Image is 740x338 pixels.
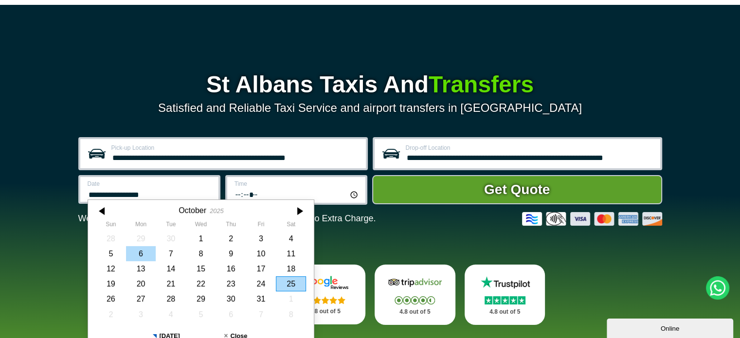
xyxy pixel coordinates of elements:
[156,221,186,231] th: Tuesday
[78,73,662,96] h1: St Albans Taxis And
[156,307,186,322] div: 04 November 2025
[179,206,206,215] div: October
[296,275,354,290] img: Google
[246,291,276,306] div: 31 October 2025
[88,181,213,187] label: Date
[276,246,306,261] div: 11 October 2025
[216,291,246,306] div: 30 October 2025
[607,317,735,338] iframe: chat widget
[96,307,126,322] div: 02 November 2025
[126,307,156,322] div: 03 November 2025
[126,276,156,291] div: 20 October 2025
[186,276,216,291] div: 22 October 2025
[522,212,662,226] img: Credit And Debit Cards
[305,296,345,304] img: Stars
[186,221,216,231] th: Wednesday
[276,231,306,246] div: 04 October 2025
[96,291,126,306] div: 26 October 2025
[285,265,365,324] a: Google Stars 4.8 out of 5
[386,275,444,290] img: Tripadvisor
[385,306,445,318] p: 4.8 out of 5
[78,101,662,115] p: Satisfied and Reliable Taxi Service and airport transfers in [GEOGRAPHIC_DATA]
[246,221,276,231] th: Friday
[276,307,306,322] div: 08 November 2025
[186,246,216,261] div: 08 October 2025
[375,265,455,325] a: Tripadvisor Stars 4.8 out of 5
[186,291,216,306] div: 29 October 2025
[406,145,654,151] label: Drop-off Location
[96,261,126,276] div: 12 October 2025
[246,307,276,322] div: 07 November 2025
[156,231,186,246] div: 30 September 2025
[156,291,186,306] div: 28 October 2025
[429,71,534,97] span: Transfers
[96,246,126,261] div: 05 October 2025
[395,296,435,304] img: Stars
[216,307,246,322] div: 06 November 2025
[246,246,276,261] div: 10 October 2025
[186,231,216,246] div: 01 October 2025
[126,221,156,231] th: Monday
[216,221,246,231] th: Thursday
[476,275,534,290] img: Trustpilot
[372,175,662,204] button: Get Quote
[216,276,246,291] div: 23 October 2025
[276,261,306,276] div: 18 October 2025
[276,221,306,231] th: Saturday
[246,276,276,291] div: 24 October 2025
[485,296,525,304] img: Stars
[111,145,360,151] label: Pick-up Location
[156,261,186,276] div: 14 October 2025
[276,291,306,306] div: 01 November 2025
[210,207,223,214] div: 2025
[126,231,156,246] div: 29 September 2025
[216,231,246,246] div: 02 October 2025
[216,246,246,261] div: 09 October 2025
[246,231,276,246] div: 03 October 2025
[126,246,156,261] div: 06 October 2025
[264,213,376,223] span: The Car at No Extra Charge.
[216,261,246,276] div: 16 October 2025
[96,221,126,231] th: Sunday
[126,291,156,306] div: 27 October 2025
[186,307,216,322] div: 05 November 2025
[156,246,186,261] div: 07 October 2025
[276,276,306,291] div: 25 October 2025
[475,306,535,318] p: 4.8 out of 5
[96,231,126,246] div: 28 September 2025
[465,265,545,325] a: Trustpilot Stars 4.8 out of 5
[235,181,360,187] label: Time
[78,213,376,224] p: We Now Accept Card & Contactless Payment In
[186,261,216,276] div: 15 October 2025
[246,261,276,276] div: 17 October 2025
[96,276,126,291] div: 19 October 2025
[295,305,355,318] p: 4.8 out of 5
[156,276,186,291] div: 21 October 2025
[126,261,156,276] div: 13 October 2025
